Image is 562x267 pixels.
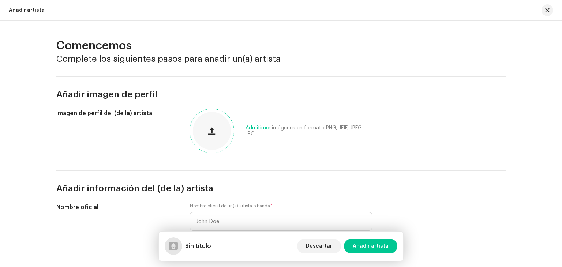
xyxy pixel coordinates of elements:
[56,89,506,100] h3: Añadir imagen de perfil
[297,239,341,253] button: Descartar
[56,109,178,118] h5: Imagen de perfil del (de la) artista
[246,125,367,136] span: imágenes en formato PNG, JFIF, JPEG o JPG.
[56,53,506,65] h3: Complete los siguientes pasos para añadir un(a) artista
[190,212,372,231] input: John Doe
[353,239,389,253] span: Añadir artista
[190,203,273,209] label: Nombre oficial de un(a) artista o banda
[344,239,397,253] button: Añadir artista
[246,125,372,137] div: Admitimos
[185,242,211,251] h5: Sin título
[56,203,178,212] h5: Nombre oficial
[56,38,506,53] h2: Comencemos
[306,239,332,253] span: Descartar
[56,183,506,194] h3: Añadir información del (de la) artista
